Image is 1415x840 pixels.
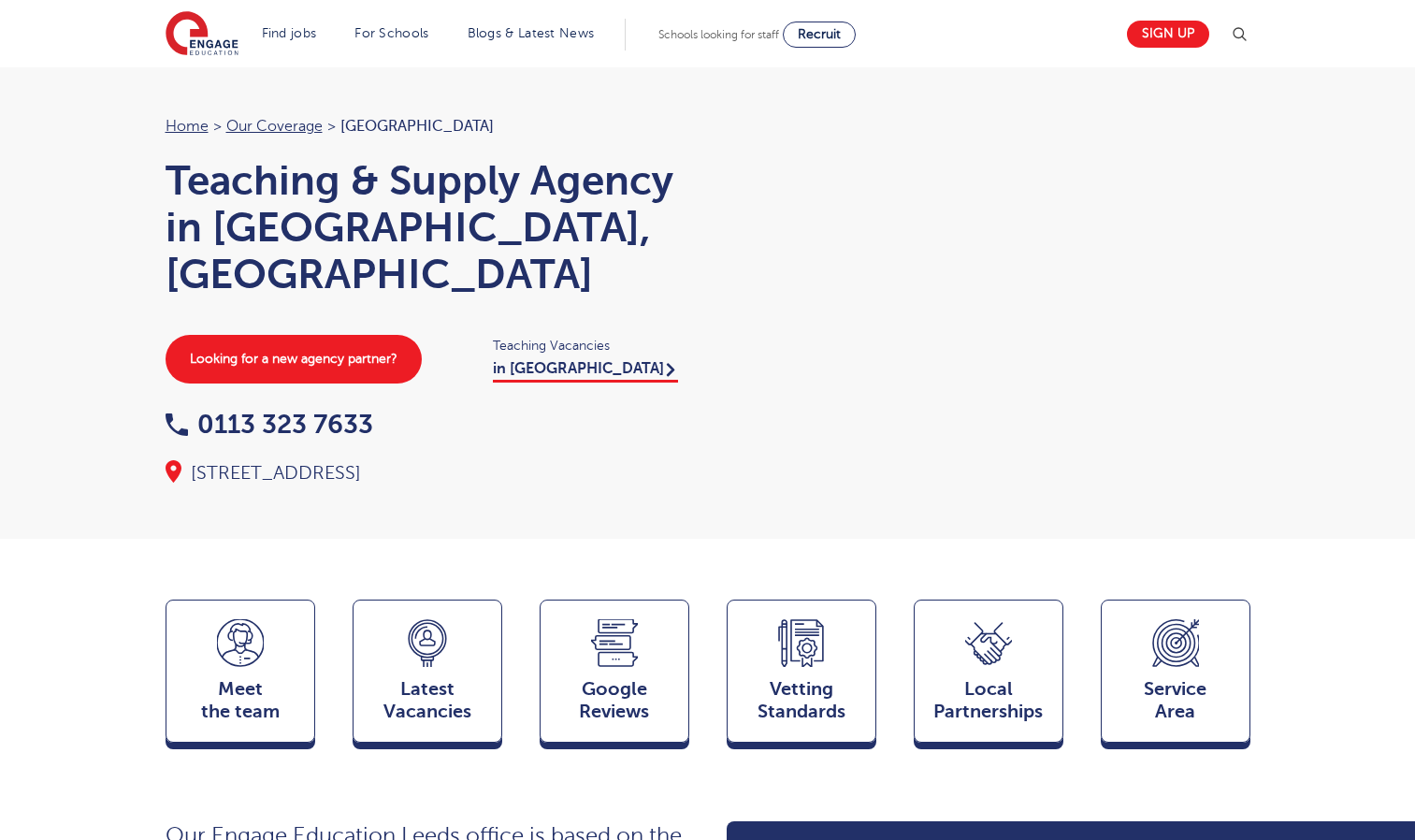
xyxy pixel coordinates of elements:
[166,600,315,751] a: Meetthe team
[213,118,222,135] span: >
[727,600,876,751] a: VettingStandards
[166,460,689,486] div: [STREET_ADDRESS]
[1111,678,1240,723] span: Service Area
[166,11,238,58] img: Engage Education
[737,678,866,723] span: Vetting Standards
[783,22,856,48] a: Recruit
[540,600,689,751] a: GoogleReviews
[658,28,779,41] span: Schools looking for staff
[468,26,595,40] a: Blogs & Latest News
[493,335,689,356] span: Teaching Vacancies
[226,118,323,135] a: Our coverage
[176,678,305,723] span: Meet the team
[493,360,678,383] a: in [GEOGRAPHIC_DATA]
[914,600,1063,751] a: Local Partnerships
[353,600,502,751] a: LatestVacancies
[166,157,689,297] h1: Teaching & Supply Agency in [GEOGRAPHIC_DATA], [GEOGRAPHIC_DATA]
[166,114,689,138] nav: breadcrumb
[363,678,492,723] span: Latest Vacancies
[166,118,209,135] a: Home
[798,27,841,41] span: Recruit
[262,26,317,40] a: Find jobs
[166,335,422,384] a: Looking for a new agency partner?
[550,678,679,723] span: Google Reviews
[1101,600,1250,751] a: ServiceArea
[340,118,494,135] span: [GEOGRAPHIC_DATA]
[924,678,1053,723] span: Local Partnerships
[166,410,373,439] a: 0113 323 7633
[327,118,336,135] span: >
[354,26,428,40] a: For Schools
[1127,21,1209,48] a: Sign up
